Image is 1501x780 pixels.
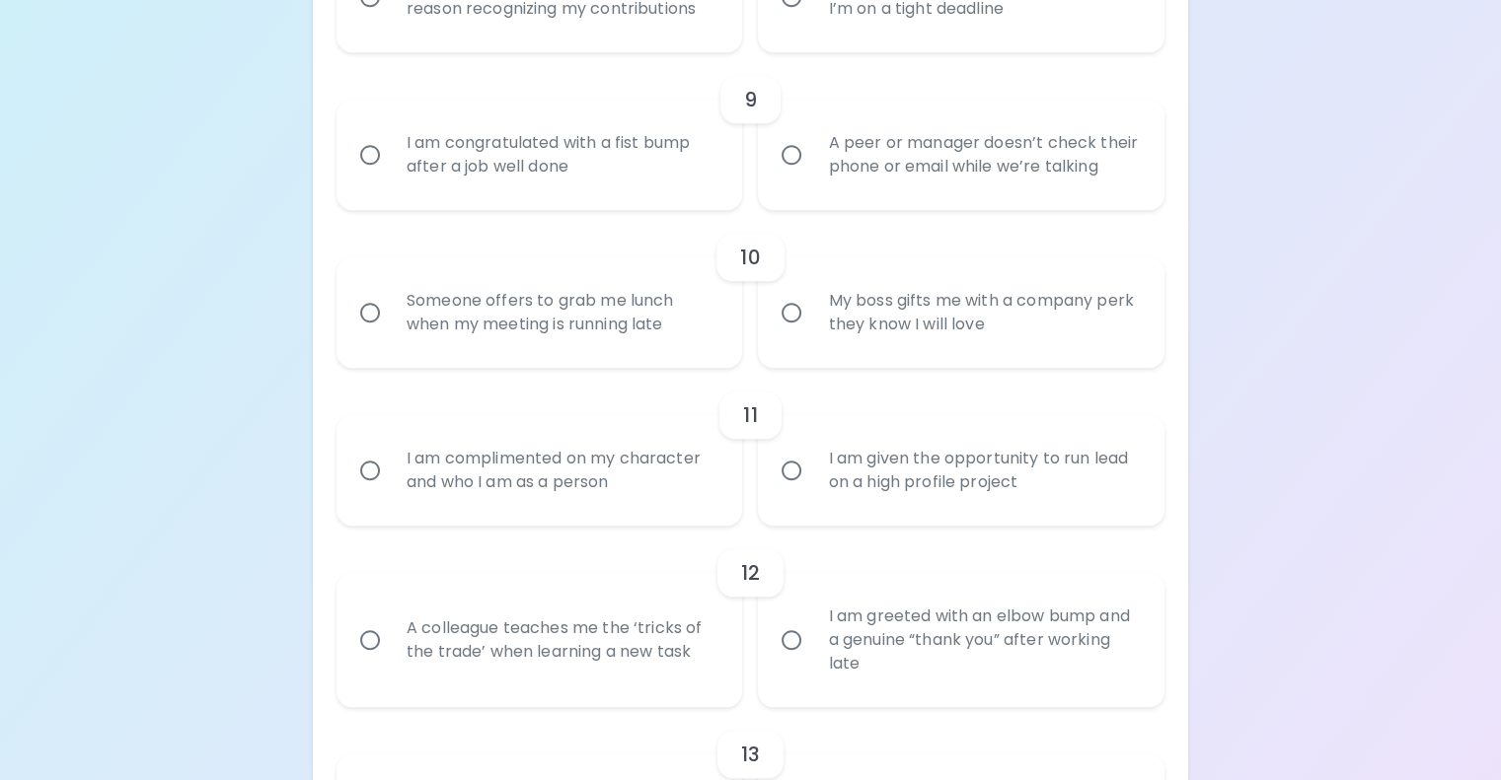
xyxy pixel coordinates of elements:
[812,107,1154,202] div: A peer or manager doesn’t check their phone or email while we’re talking
[741,739,760,770] h6: 13
[391,107,732,202] div: I am congratulated with a fist bump after a job well done
[812,581,1154,699] div: I am greeted with an elbow bump and a genuine “thank you” after working late
[391,265,732,360] div: Someone offers to grab me lunch when my meeting is running late
[337,368,1164,526] div: choice-group-check
[337,52,1164,210] div: choice-group-check
[337,526,1164,707] div: choice-group-check
[391,593,732,687] div: A colleague teaches me the ‘tricks of the trade’ when learning a new task
[743,399,757,431] h6: 11
[812,265,1154,360] div: My boss gifts me with a company perk they know I will love
[391,423,732,518] div: I am complimented on my character and who I am as a person
[337,210,1164,368] div: choice-group-check
[744,84,757,115] h6: 9
[812,423,1154,518] div: I am given the opportunity to run lead on a high profile project
[740,242,760,273] h6: 10
[741,557,760,589] h6: 12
